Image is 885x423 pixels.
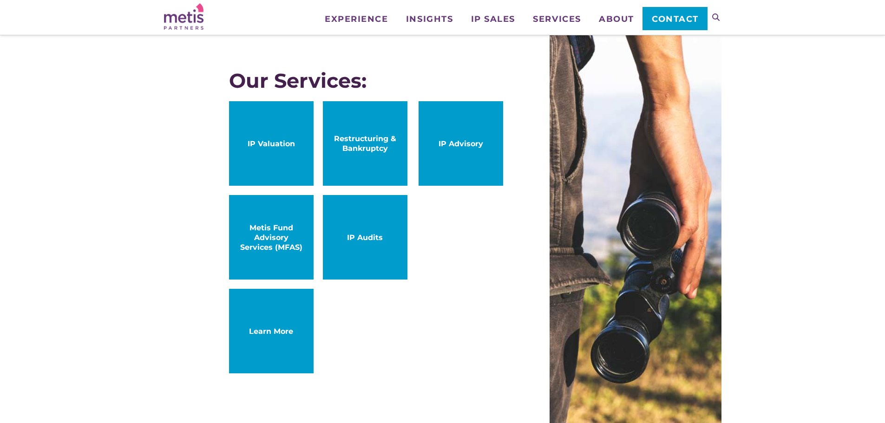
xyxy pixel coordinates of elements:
div: Our Services: [229,69,503,92]
a: IP Audits [323,195,407,280]
a: IP Advisory [419,101,503,186]
span: IP Audits [332,233,398,242]
img: Metis Partners [164,3,203,30]
span: IP Sales [471,15,515,23]
span: IP Valuation [238,139,304,149]
a: IP Valuation [229,101,314,186]
span: Learn More [238,326,304,336]
span: Contact [652,15,699,23]
a: Learn More [229,289,314,373]
span: About [599,15,634,23]
a: Contact [642,7,707,30]
span: Services [533,15,581,23]
span: IP Advisory [428,139,494,149]
span: Experience [325,15,388,23]
span: Restructuring & Bankruptcy [332,134,398,153]
a: Metis Fund Advisory Services (MFAS) [229,195,314,280]
a: Restructuring & Bankruptcy [323,101,407,186]
span: Metis Fund Advisory Services (MFAS) [238,223,304,252]
span: Insights [406,15,453,23]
